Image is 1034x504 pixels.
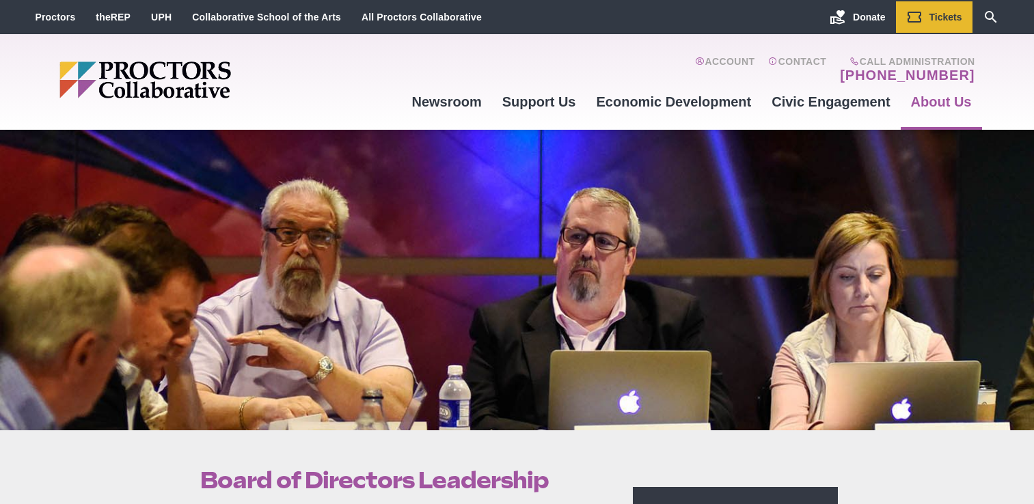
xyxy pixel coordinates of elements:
a: Newsroom [401,83,491,120]
h1: Board of Directors Leadership [200,467,602,493]
a: Search [972,1,1009,33]
a: Collaborative School of the Arts [192,12,341,23]
a: About Us [901,83,982,120]
a: Civic Engagement [761,83,900,120]
span: Tickets [929,12,962,23]
a: Donate [819,1,895,33]
a: Support Us [492,83,586,120]
a: Account [695,56,754,83]
a: Contact [768,56,826,83]
a: theREP [96,12,131,23]
img: Proctors logo [59,61,336,98]
span: Call Administration [836,56,975,67]
a: Tickets [896,1,972,33]
a: [PHONE_NUMBER] [840,67,975,83]
a: All Proctors Collaborative [362,12,482,23]
span: Donate [853,12,885,23]
a: Economic Development [586,83,762,120]
a: UPH [151,12,172,23]
a: Proctors [36,12,76,23]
